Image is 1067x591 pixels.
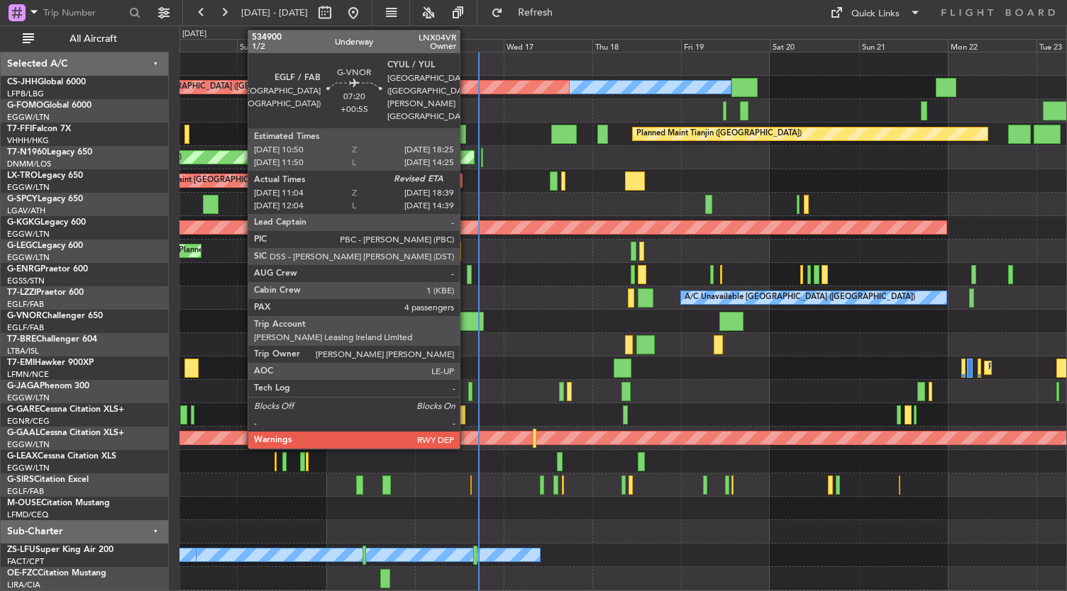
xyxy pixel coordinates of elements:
[7,510,48,520] a: LFMD/CEQ
[237,39,326,52] div: Sun 14
[7,382,40,390] span: G-JAGA
[7,335,36,344] span: T7-BRE
[16,28,154,50] button: All Aircraft
[7,546,114,554] a: ZS-LFUSuper King Air 200
[7,78,86,86] a: CS-JHHGlobal 6000
[7,148,92,157] a: T7-N1960Legacy 650
[7,346,39,356] a: LTBA/ISL
[7,195,38,203] span: G-SPCY
[7,382,89,390] a: G-JAGAPhenom 300
[96,77,320,98] div: Planned Maint [GEOGRAPHIC_DATA] ([GEOGRAPHIC_DATA])
[7,242,83,250] a: G-LEGCLegacy 600
[43,2,125,23] input: Trip Number
[7,569,106,578] a: OE-FZCCitation Mustang
[636,123,802,145] div: Planned Maint Tianjin ([GEOGRAPHIC_DATA])
[7,299,44,310] a: EGLF/FAB
[7,580,40,590] a: LIRA/CIA
[592,39,681,52] div: Thu 18
[130,170,360,191] div: Unplanned Maint [GEOGRAPHIC_DATA] ([PERSON_NAME] Intl)
[7,159,51,169] a: DNMM/LOS
[504,39,592,52] div: Wed 17
[7,416,50,427] a: EGNR/CEG
[7,125,32,133] span: T7-FFI
[7,218,40,227] span: G-KGKG
[851,7,900,21] div: Quick Links
[7,335,97,344] a: T7-BREChallenger 604
[7,252,50,263] a: EGGW/LTN
[7,288,84,297] a: T7-LZZIPraetor 600
[770,39,858,52] div: Sat 20
[7,312,103,320] a: G-VNORChallenger 650
[415,39,504,52] div: Tue 16
[37,34,150,44] span: All Aircraft
[7,405,124,414] a: G-GARECessna Citation XLS+
[7,101,43,110] span: G-FOMO
[7,78,38,86] span: CS-JHH
[7,486,44,497] a: EGLF/FAB
[7,229,50,240] a: EGGW/LTN
[7,499,110,507] a: M-OUSECitation Mustang
[7,463,50,473] a: EGGW/LTN
[7,242,38,250] span: G-LEGC
[7,452,116,461] a: G-LEAXCessna Citation XLS
[7,112,50,123] a: EGGW/LTN
[948,39,1036,52] div: Mon 22
[7,135,49,146] a: VHHH/HKG
[7,359,35,367] span: T7-EMI
[823,1,928,24] button: Quick Links
[7,89,44,99] a: LFPB/LBG
[7,359,94,367] a: T7-EMIHawker 900XP
[7,499,41,507] span: M-OUSE
[7,369,49,380] a: LFMN/NCE
[685,287,915,308] div: A/C Unavailable [GEOGRAPHIC_DATA] ([GEOGRAPHIC_DATA])
[182,28,206,40] div: [DATE]
[7,288,36,297] span: T7-LZZI
[7,429,40,437] span: G-GAAL
[859,39,948,52] div: Sun 21
[7,322,44,333] a: EGLF/FAB
[7,475,34,484] span: G-SIRS
[7,171,83,180] a: LX-TROLegacy 650
[7,195,83,203] a: G-SPCYLegacy 650
[506,8,565,18] span: Refresh
[7,125,71,133] a: T7-FFIFalcon 7X
[7,393,50,403] a: EGGW/LTN
[7,429,124,437] a: G-GAALCessna Citation XLS+
[485,1,570,24] button: Refresh
[7,182,50,193] a: EGGW/LTN
[7,265,88,274] a: G-ENRGPraetor 600
[7,405,40,414] span: G-GARE
[7,265,40,274] span: G-ENRG
[326,39,415,52] div: Mon 15
[7,276,45,286] a: EGSS/STN
[7,218,86,227] a: G-KGKGLegacy 600
[7,546,35,554] span: ZS-LFU
[148,39,237,52] div: Sat 13
[7,312,42,320] span: G-VNOR
[7,206,45,216] a: LGAV/ATH
[7,475,89,484] a: G-SIRSCitation Excel
[7,439,50,450] a: EGGW/LTN
[7,569,38,578] span: OE-FZC
[7,148,47,157] span: T7-N1960
[7,101,92,110] a: G-FOMOGlobal 6000
[7,556,44,567] a: FACT/CPT
[7,171,38,180] span: LX-TRO
[7,452,38,461] span: G-LEAX
[681,39,770,52] div: Fri 19
[241,6,308,19] span: [DATE] - [DATE]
